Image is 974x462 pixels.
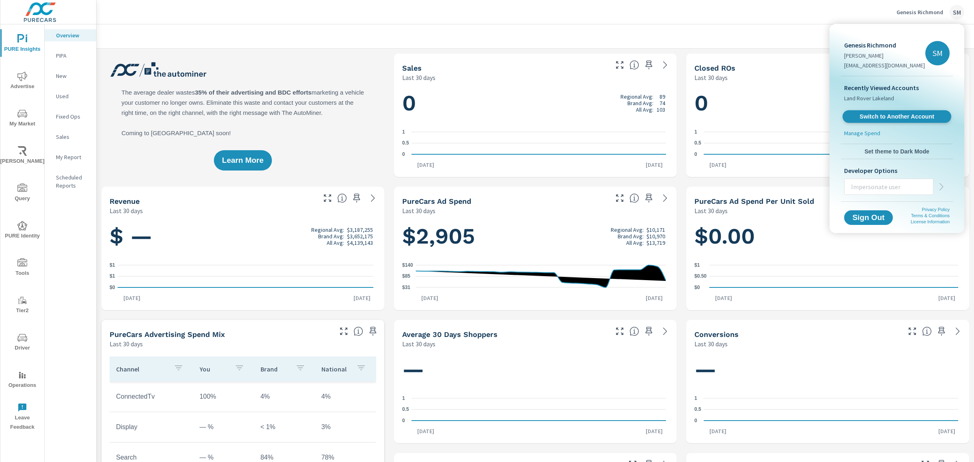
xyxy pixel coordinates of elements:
a: Switch to Another Account [843,110,951,123]
p: [EMAIL_ADDRESS][DOMAIN_NAME] [844,61,925,69]
p: Genesis Richmond [844,40,925,50]
button: Sign Out [844,210,893,225]
input: Impersonate user [845,176,933,197]
a: Manage Spend [841,129,953,140]
p: [PERSON_NAME] [844,52,925,60]
a: License Information [911,219,950,224]
span: Sign Out [851,214,886,221]
span: Set theme to Dark Mode [844,148,950,155]
div: SM [925,41,950,65]
p: Developer Options [844,166,950,175]
p: Recently Viewed Accounts [844,83,950,93]
a: Terms & Conditions [911,213,950,218]
p: Manage Spend [844,129,880,137]
a: Privacy Policy [922,207,950,212]
span: Land Rover Lakeland [844,94,894,102]
button: Set theme to Dark Mode [841,144,953,159]
span: Switch to Another Account [847,113,946,121]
